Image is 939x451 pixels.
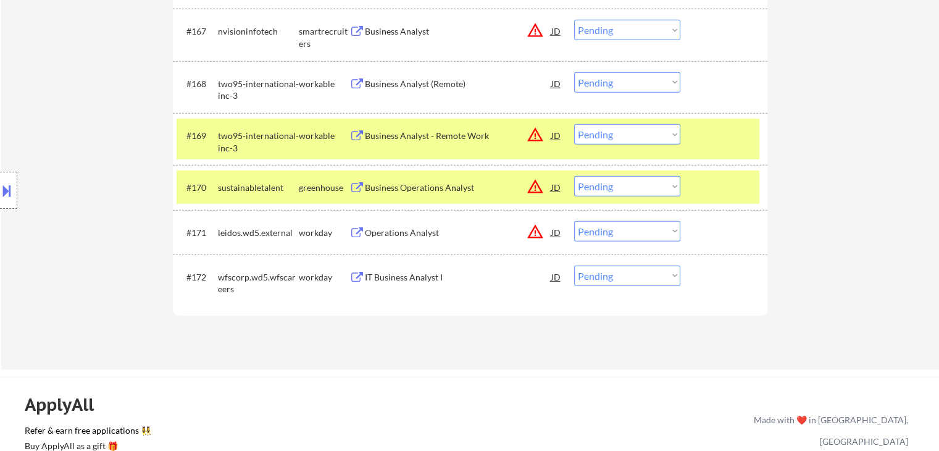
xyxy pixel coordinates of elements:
div: Buy ApplyAll as a gift 🎁 [25,442,148,450]
div: two95-international-inc-3 [218,130,299,154]
div: JD [550,176,562,198]
div: workday [299,271,349,284]
div: JD [550,266,562,288]
div: sustainabletalent [218,182,299,194]
div: JD [550,20,562,42]
button: warning_amber [527,126,544,143]
div: #167 [186,25,208,38]
div: IT Business Analyst I [365,271,551,284]
div: Business Analyst (Remote) [365,78,551,90]
button: warning_amber [527,22,544,39]
div: Business Analyst [365,25,551,38]
div: smartrecruiters [299,25,349,49]
div: Operations Analyst [365,227,551,239]
div: workable [299,78,349,90]
div: JD [550,221,562,243]
div: workable [299,130,349,142]
div: Business Operations Analyst [365,182,551,194]
div: Business Analyst - Remote Work [365,130,551,142]
div: workday [299,227,349,239]
div: nvisioninfotech [218,25,299,38]
button: warning_amber [527,223,544,240]
div: two95-international-inc-3 [218,78,299,102]
div: leidos.wd5.external [218,227,299,239]
div: JD [550,124,562,146]
button: warning_amber [527,178,544,195]
div: greenhouse [299,182,349,194]
a: Refer & earn free applications 👯‍♀️ [25,426,496,439]
div: wfscorp.wd5.wfscareers [218,271,299,295]
div: JD [550,72,562,95]
div: ApplyAll [25,394,108,415]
